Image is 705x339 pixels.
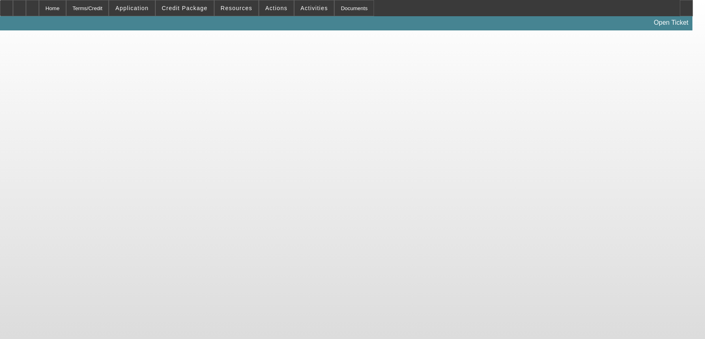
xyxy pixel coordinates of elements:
span: Application [115,5,148,11]
a: Open Ticket [651,16,692,30]
button: Application [109,0,155,16]
span: Resources [221,5,252,11]
button: Resources [215,0,258,16]
button: Activities [294,0,334,16]
span: Activities [301,5,328,11]
span: Credit Package [162,5,208,11]
span: Actions [265,5,288,11]
button: Actions [259,0,294,16]
button: Credit Package [156,0,214,16]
